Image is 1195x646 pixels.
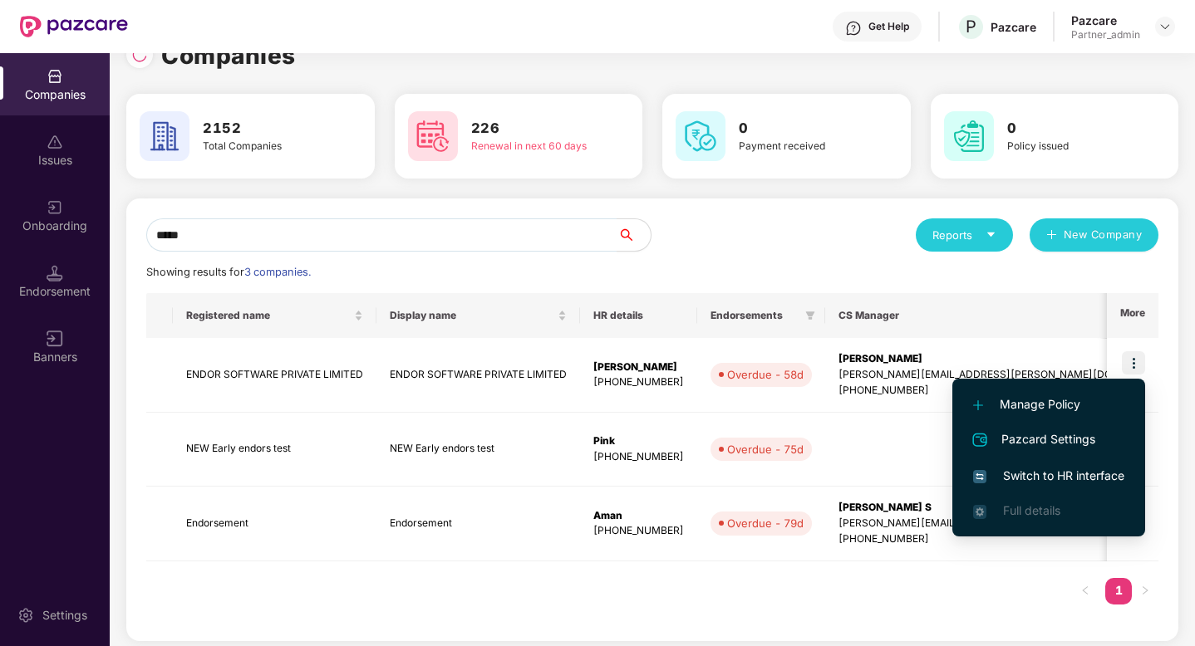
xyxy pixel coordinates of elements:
[1140,585,1150,595] span: right
[471,118,595,139] h3: 226
[146,266,311,278] span: Showing results for
[838,383,1175,399] div: [PHONE_NUMBER]
[47,134,63,150] img: svg+xml;base64,PHN2ZyBpZD0iSXNzdWVzX2Rpc2FibGVkIiB4bWxucz0iaHR0cDovL3d3dy53My5vcmcvMjAwMC9zdmciIH...
[838,500,1175,516] div: [PERSON_NAME] S
[173,413,376,487] td: NEW Early endors test
[1072,578,1099,604] button: left
[408,111,458,161] img: svg+xml;base64,PHN2ZyB4bWxucz0iaHR0cDovL3d3dy53My5vcmcvMjAwMC9zdmciIHdpZHRoPSI2MCIgaGVpZ2h0PSI2MC...
[973,400,983,410] img: svg+xml;base64,PHN2ZyB4bWxucz0iaHR0cDovL3d3dy53My5vcmcvMjAwMC9zdmciIHdpZHRoPSIxMi4yMDEiIGhlaWdodD...
[593,374,684,390] div: [PHONE_NUMBER]
[1105,578,1132,603] a: 1
[966,17,976,37] span: P
[580,293,697,338] th: HR details
[471,139,595,154] div: Renewal in next 60 days
[1030,218,1158,252] button: plusNew Company
[140,111,189,161] img: svg+xml;base64,PHN2ZyB4bWxucz0iaHR0cDovL3d3dy53My5vcmcvMjAwMC9zdmciIHdpZHRoPSI2MCIgaGVpZ2h0PSI2MC...
[739,139,863,154] div: Payment received
[868,20,909,33] div: Get Help
[20,16,128,37] img: New Pazcare Logo
[1132,578,1158,604] li: Next Page
[376,338,580,413] td: ENDOR SOFTWARE PRIVATE LIMITED
[47,199,63,216] img: svg+xml;base64,PHN2ZyB3aWR0aD0iMjAiIGhlaWdodD0iMjAiIHZpZXdCb3g9IjAgMCAyMCAyMCIgZmlsbD0ibm9uZSIgeG...
[376,413,580,487] td: NEW Early endors test
[617,218,652,252] button: search
[1071,28,1140,42] div: Partner_admin
[37,607,92,624] div: Settings
[805,311,815,321] span: filter
[593,449,684,465] div: [PHONE_NUMBER]
[727,441,804,458] div: Overdue - 75d
[838,309,1162,322] span: CS Manager
[1158,20,1172,33] img: svg+xml;base64,PHN2ZyBpZD0iRHJvcGRvd24tMzJ4MzIiIHhtbG5zPSJodHRwOi8vd3d3LnczLm9yZy8yMDAwL3N2ZyIgd2...
[47,265,63,281] img: svg+xml;base64,PHN2ZyB3aWR0aD0iMTQuNSIgaGVpZ2h0PSIxNC41IiB2aWV3Qm94PSIwIDAgMTYgMTYiIGZpbGw9Im5vbm...
[17,607,34,624] img: svg+xml;base64,PHN2ZyBpZD0iU2V0dGluZy0yMHgyMCIgeG1sbnM9Imh0dHA6Ly93d3cudzMub3JnLzIwMDAvc3ZnIiB3aW...
[838,516,1175,531] div: [PERSON_NAME][EMAIL_ADDRESS][DOMAIN_NAME]
[173,293,376,338] th: Registered name
[838,351,1175,367] div: [PERSON_NAME]
[593,360,684,375] div: [PERSON_NAME]
[1071,12,1140,28] div: Pazcare
[970,430,990,450] img: svg+xml;base64,PHN2ZyB4bWxucz0iaHR0cDovL3d3dy53My5vcmcvMjAwMC9zdmciIHdpZHRoPSIyNCIgaGVpZ2h0PSIyNC...
[838,367,1175,383] div: [PERSON_NAME][EMAIL_ADDRESS][PERSON_NAME][DOMAIN_NAME]
[727,366,804,383] div: Overdue - 58d
[711,309,799,322] span: Endorsements
[390,309,554,322] span: Display name
[173,487,376,561] td: Endorsement
[973,430,1124,450] span: Pazcard Settings
[1080,585,1090,595] span: left
[593,508,684,524] div: Aman
[1007,139,1131,154] div: Policy issued
[1122,351,1145,374] img: icon
[739,118,863,139] h3: 0
[838,531,1175,547] div: [PHONE_NUMBER]
[161,37,296,74] h1: Companies
[1003,503,1060,517] span: Full details
[1107,293,1158,338] th: More
[376,487,580,561] td: Endorsement
[1046,229,1057,242] span: plus
[973,395,1124,414] span: Manage Policy
[186,309,351,322] span: Registered name
[593,523,684,539] div: [PHONE_NUMBER]
[1132,578,1158,604] button: right
[932,227,996,243] div: Reports
[173,338,376,413] td: ENDOR SOFTWARE PRIVATE LIMITED
[1105,578,1132,604] li: 1
[376,293,580,338] th: Display name
[973,505,986,518] img: svg+xml;base64,PHN2ZyB4bWxucz0iaHR0cDovL3d3dy53My5vcmcvMjAwMC9zdmciIHdpZHRoPSIxNi4zNjMiIGhlaWdodD...
[973,467,1124,485] span: Switch to HR interface
[617,228,651,242] span: search
[203,118,327,139] h3: 2152
[845,20,862,37] img: svg+xml;base64,PHN2ZyBpZD0iSGVscC0zMngzMiIgeG1sbnM9Imh0dHA6Ly93d3cudzMub3JnLzIwMDAvc3ZnIiB3aWR0aD...
[593,433,684,449] div: Pink
[973,470,986,483] img: svg+xml;base64,PHN2ZyB4bWxucz0iaHR0cDovL3d3dy53My5vcmcvMjAwMC9zdmciIHdpZHRoPSIxNiIgaGVpZ2h0PSIxNi...
[944,111,994,161] img: svg+xml;base64,PHN2ZyB4bWxucz0iaHR0cDovL3d3dy53My5vcmcvMjAwMC9zdmciIHdpZHRoPSI2MCIgaGVpZ2h0PSI2MC...
[991,19,1036,35] div: Pazcare
[1007,118,1131,139] h3: 0
[1064,227,1143,243] span: New Company
[203,139,327,154] div: Total Companies
[131,46,148,63] img: svg+xml;base64,PHN2ZyBpZD0iUmVsb2FkLTMyeDMyIiB4bWxucz0iaHR0cDovL3d3dy53My5vcmcvMjAwMC9zdmciIHdpZH...
[244,266,311,278] span: 3 companies.
[802,306,819,325] span: filter
[986,229,996,240] span: caret-down
[676,111,725,161] img: svg+xml;base64,PHN2ZyB4bWxucz0iaHR0cDovL3d3dy53My5vcmcvMjAwMC9zdmciIHdpZHRoPSI2MCIgaGVpZ2h0PSI2MC...
[47,68,63,85] img: svg+xml;base64,PHN2ZyBpZD0iQ29tcGFuaWVzIiB4bWxucz0iaHR0cDovL3d3dy53My5vcmcvMjAwMC9zdmciIHdpZHRoPS...
[727,515,804,531] div: Overdue - 79d
[47,330,63,347] img: svg+xml;base64,PHN2ZyB3aWR0aD0iMTYiIGhlaWdodD0iMTYiIHZpZXdCb3g9IjAgMCAxNiAxNiIgZmlsbD0ibm9uZSIgeG...
[1072,578,1099,604] li: Previous Page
